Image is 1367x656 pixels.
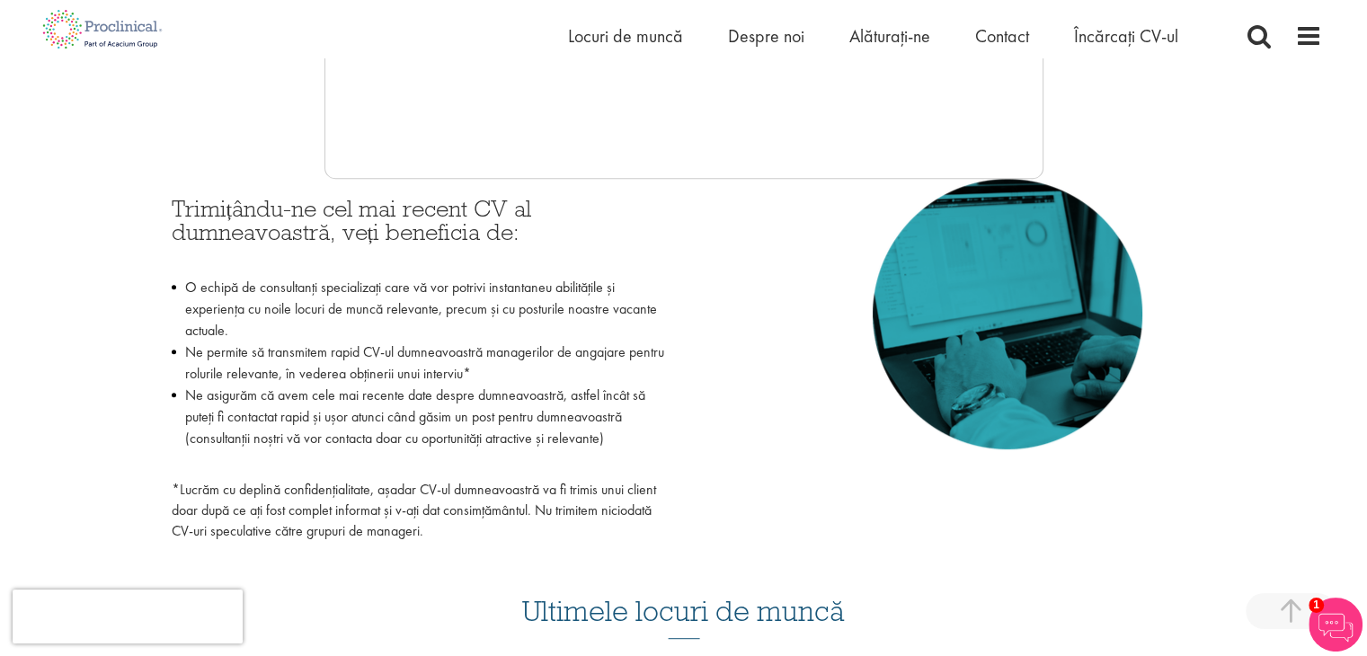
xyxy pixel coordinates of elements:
[849,24,930,48] a: Alăturaţi-ne
[522,592,845,629] font: Ultimele locuri de muncă
[1074,24,1178,48] a: Încărcați CV-ul
[568,24,683,48] a: Locuri de muncă
[1313,598,1319,611] font: 1
[1309,598,1363,652] img: Chatbot
[185,278,657,340] font: O echipă de consultanți specializați care vă vor potrivi instantaneu abilitățile și experiența cu...
[172,193,532,246] font: Trimițându-ne cel mai recent CV al dumneavoastră, veți beneficia de:
[975,24,1029,48] a: Contact
[13,590,243,643] iframe: reCAPTCHA
[728,24,804,48] a: Despre noi
[172,480,656,540] font: *Lucrăm cu deplină confidențialitate, așadar CV-ul dumneavoastră va fi trimis unui client doar du...
[185,342,664,383] font: Ne permite să transmitem rapid CV-ul dumneavoastră managerilor de angajare pentru rolurile releva...
[185,386,645,448] font: Ne asigurăm că avem cele mai recente date despre dumneavoastră, astfel încât să puteți fi contact...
